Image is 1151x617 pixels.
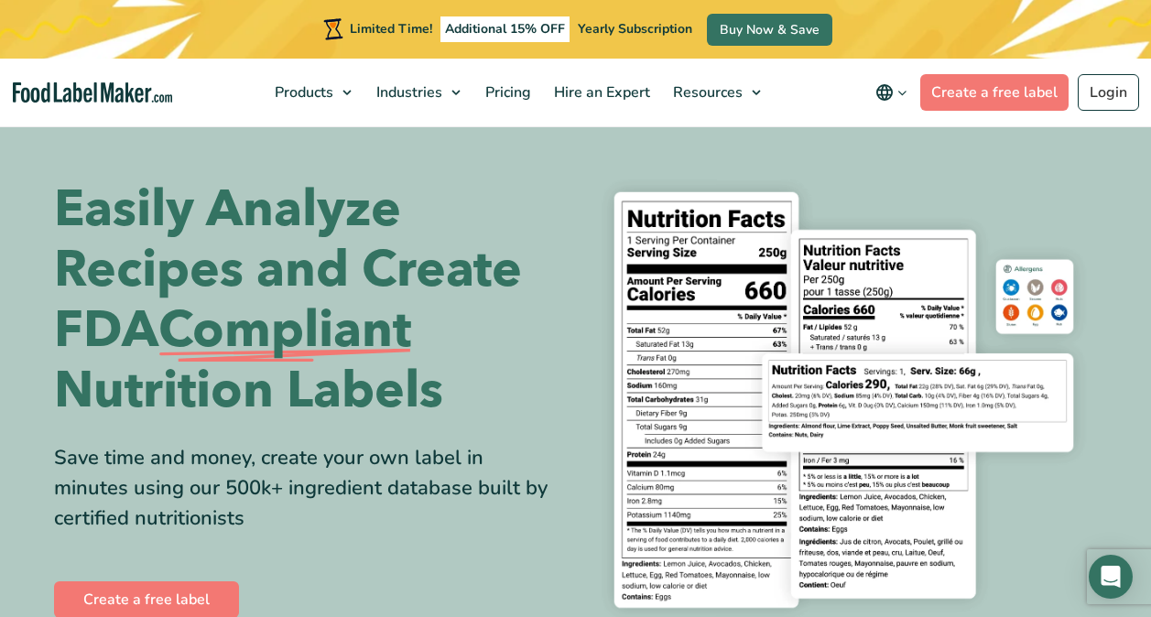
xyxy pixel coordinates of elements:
a: Industries [365,59,470,126]
span: Yearly Subscription [578,20,692,38]
span: Resources [668,82,744,103]
a: Login [1078,74,1139,111]
span: Industries [371,82,444,103]
a: Hire an Expert [543,59,657,126]
span: Pricing [480,82,533,103]
div: Save time and money, create your own label in minutes using our 500k+ ingredient database built b... [54,443,562,534]
span: Limited Time! [350,20,432,38]
span: Additional 15% OFF [440,16,570,42]
a: Resources [662,59,770,126]
a: Pricing [474,59,538,126]
a: Create a free label [920,74,1069,111]
span: Hire an Expert [548,82,652,103]
span: Compliant [158,300,411,361]
span: Products [269,82,335,103]
h1: Easily Analyze Recipes and Create FDA Nutrition Labels [54,179,562,421]
a: Products [264,59,361,126]
div: Open Intercom Messenger [1089,555,1133,599]
a: Buy Now & Save [707,14,832,46]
